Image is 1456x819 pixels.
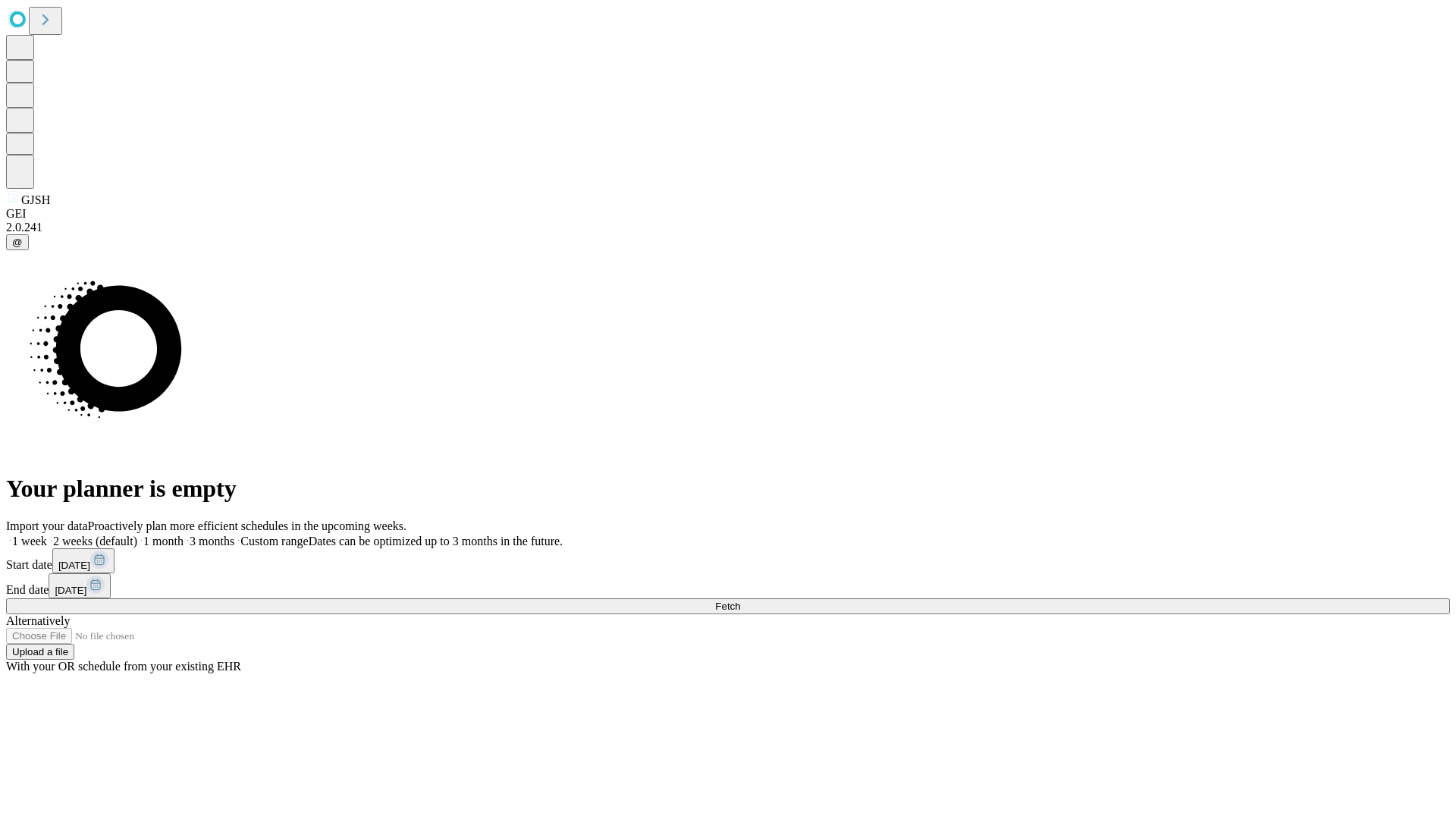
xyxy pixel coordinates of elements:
div: GEI [6,207,1450,221]
span: With your OR schedule from your existing EHR [6,660,241,673]
span: [DATE] [55,585,86,596]
span: GJSH [21,193,50,206]
span: Proactively plan more efficient schedules in the upcoming weeks. [88,519,406,532]
span: Custom range [240,535,308,548]
button: @ [6,234,29,250]
button: [DATE] [52,548,115,573]
span: Dates can be optimized up to 3 months in the future. [309,535,563,548]
div: Start date [6,548,1450,573]
button: Fetch [6,598,1450,614]
span: 3 months [190,535,234,548]
span: Alternatively [6,614,70,627]
span: [DATE] [58,560,90,571]
button: [DATE] [49,573,111,598]
span: 2 weeks (default) [53,535,137,548]
button: Upload a file [6,644,74,660]
div: 2.0.241 [6,221,1450,234]
div: End date [6,573,1450,598]
span: Fetch [715,601,740,612]
h1: Your planner is empty [6,475,1450,503]
span: 1 week [12,535,47,548]
span: @ [12,237,23,248]
span: 1 month [143,535,184,548]
span: Import your data [6,519,88,532]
